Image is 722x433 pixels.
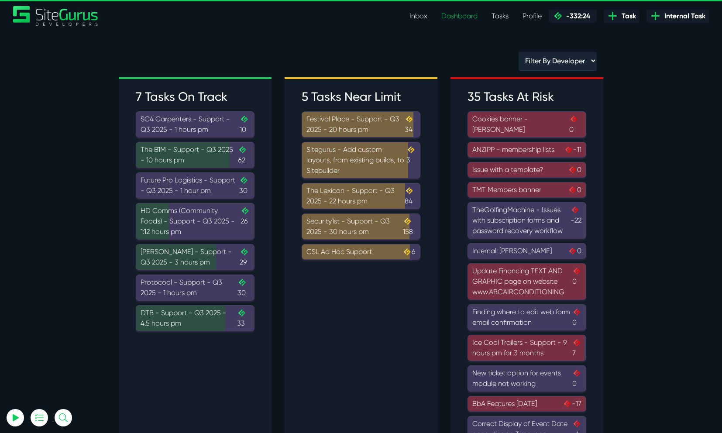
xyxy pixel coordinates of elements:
a: Finding where to edit web form email confirmation0 [468,304,586,330]
a: Ice Cool Trailers - Support - 9 hours pm for 3 months7 [468,335,586,361]
div: SC4 Carpenters - Support - Q3 2025 - 1 hours pm [141,114,250,135]
a: Profile [516,7,549,25]
span: 0 [572,307,581,328]
a: New ticket option for events module not working0 [468,365,586,392]
a: Inbox [402,7,434,25]
div: Internal: [PERSON_NAME] [472,246,581,256]
a: Cookies banner - [PERSON_NAME]0 [468,111,586,137]
a: ANZIPP - membership lists-11 [468,142,586,158]
a: The Lexicon - Support - Q3 2025 - 22 hours pm84 [302,183,420,209]
div: Ice Cool Trailers - Support - 9 hours pm for 3 months [472,337,581,358]
div: Issue with a template? [472,165,581,175]
span: 34 [405,114,416,135]
img: Sitegurus Logo [13,6,99,26]
div: Update Financing TEXT AND GRAPHIC page on website www.ABCAIRCONDITIONING [472,266,581,297]
span: -17 [563,399,581,409]
span: Task [618,11,636,21]
a: Tasks [485,7,516,25]
div: Cookies banner - [PERSON_NAME] [472,114,581,135]
span: Internal Task [661,11,705,21]
span: 29 [240,247,250,268]
span: 30 [239,175,250,196]
div: TMT Members banner [472,185,581,195]
a: TMT Members banner0 [468,182,586,198]
div: Festival Place - Support - Q3 2025 - 20 hours pm [306,114,416,135]
a: Security1st - Support - Q3 2025 - 30 hours pm158 [302,213,420,240]
h3: 5 Tasks Near Limit [302,89,420,104]
span: 6 [402,247,416,257]
a: [PERSON_NAME] - Support - Q3 2025 - 3 hours pm29 [136,244,254,270]
span: 62 [238,144,250,165]
div: DTB - Support - Q3 2025 - 4.5 hours pm [141,308,250,329]
h3: 35 Tasks At Risk [468,89,586,104]
div: Sitegurus - Add custom layouts, from existing builds, to Sitebuilder [306,144,416,176]
span: 30 [237,277,250,298]
a: Sitegurus - Add custom layouts, from existing builds, to Sitebuilder3 [302,142,420,179]
div: HD Comms (Community Foods) - Support - Q3 2025 - 1:12 hours pm [141,206,250,237]
div: [PERSON_NAME] - Support - Q3 2025 - 3 hours pm [141,247,250,268]
span: 0 [568,185,581,195]
span: 33 [237,308,250,329]
div: The Lexicon - Support - Q3 2025 - 22 hours pm [306,186,416,206]
div: CSL Ad Hoc Support [306,247,416,257]
a: HD Comms (Community Foods) - Support - Q3 2025 - 1:12 hours pm26 [136,203,254,240]
a: SC4 Carpenters - Support - Q3 2025 - 1 hours pm10 [136,111,254,137]
span: -22 [571,205,581,236]
div: ANZIPP - membership lists [472,144,581,155]
div: BbA Features [DATE] [472,399,581,409]
span: 0 [572,368,581,389]
div: Security1st - Support - Q3 2025 - 30 hours pm [306,216,416,237]
a: Festival Place - Support - Q3 2025 - 20 hours pm34 [302,111,420,137]
div: Protocool - Support - Q3 2025 - 1 hours pm [141,277,250,298]
a: -332:24 [549,10,597,23]
span: 0 [568,246,581,256]
span: 0 [569,114,581,135]
a: Update Financing TEXT AND GRAPHIC page on website www.ABCAIRCONDITIONING0 [468,263,586,300]
div: Future Pro Logistics - Support - Q3 2025 - 1 hour pm [141,175,250,196]
span: -332:24 [563,12,590,20]
a: Future Pro Logistics - Support - Q3 2025 - 1 hour pm30 [136,172,254,199]
div: New ticket option for events module not working [472,368,581,389]
span: 26 [241,206,250,237]
div: Finding where to edit web form email confirmation [472,307,581,328]
a: BbA Features [DATE]-17 [468,396,586,412]
h3: 7 Tasks On Track [136,89,254,104]
a: The B1M - Support - Q3 2025 - 10 hours pm62 [136,142,254,168]
span: 3 [406,144,416,176]
span: 0 [572,266,581,297]
span: 0 [568,165,581,175]
a: TheGolfingMachine - Issues with subscription forms and password recovery workflow-22 [468,202,586,239]
a: Dashboard [434,7,485,25]
a: Issue with a template?0 [468,162,586,178]
a: Protocool - Support - Q3 2025 - 1 hours pm30 [136,275,254,301]
a: CSL Ad Hoc Support6 [302,244,420,260]
a: DTB - Support - Q3 2025 - 4.5 hours pm33 [136,305,254,331]
div: The B1M - Support - Q3 2025 - 10 hours pm [141,144,250,165]
a: SiteGurus [13,6,99,26]
a: Internal: [PERSON_NAME]0 [468,243,586,259]
span: 158 [403,216,416,237]
div: TheGolfingMachine - Issues with subscription forms and password recovery workflow [472,205,581,236]
a: Task [604,10,639,23]
span: 7 [572,337,581,358]
span: 84 [405,186,416,206]
a: Internal Task [646,10,709,23]
span: 10 [240,114,250,135]
span: -11 [564,144,581,155]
